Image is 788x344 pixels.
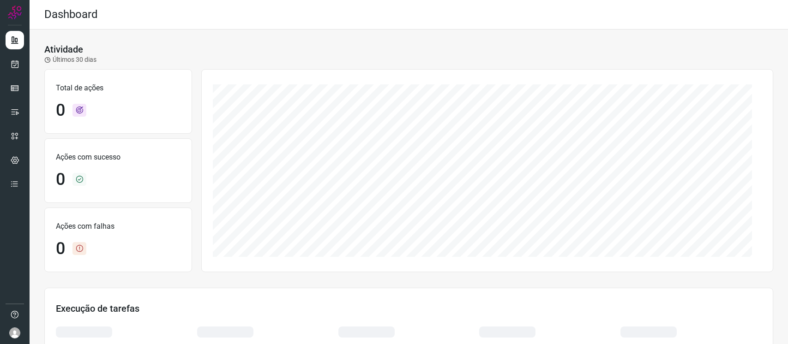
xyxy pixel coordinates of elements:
[56,83,180,94] p: Total de ações
[56,303,762,314] h3: Execução de tarefas
[56,170,65,190] h1: 0
[44,55,96,65] p: Últimos 30 dias
[9,327,20,338] img: avatar-user-boy.jpg
[44,44,83,55] h3: Atividade
[56,101,65,120] h1: 0
[56,152,180,163] p: Ações com sucesso
[56,221,180,232] p: Ações com falhas
[44,8,98,21] h2: Dashboard
[8,6,22,19] img: Logo
[56,239,65,259] h1: 0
